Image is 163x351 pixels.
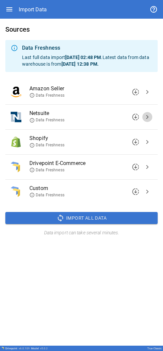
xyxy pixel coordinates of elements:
p: Last full data import . Latest data from data warehouse is from [22,54,152,67]
span: Data Freshness [29,142,64,148]
div: Import Data [19,6,47,13]
span: downloading [132,163,140,171]
span: chevron_right [143,188,151,196]
span: chevron_right [143,138,151,146]
span: Custom [29,184,142,192]
span: chevron_right [143,113,151,121]
h6: Data import can take several minutes. [5,229,158,237]
span: downloading [132,88,140,96]
img: Amazon Seller [11,87,21,97]
div: True Classic [147,347,162,350]
img: Drivepoint [1,347,4,349]
img: Drivepoint E-Commerce [11,162,20,172]
span: downloading [132,188,140,196]
span: Data Freshness [29,167,64,173]
b: [DATE] 12:38 PM . [61,61,99,67]
span: Drivepoint E-Commerce [29,159,142,167]
b: [DATE] 02:48 PM [65,55,101,60]
div: Data Freshness [22,44,152,52]
span: Amazon Seller [29,85,142,93]
h6: Sources [5,24,158,35]
span: downloading [132,138,140,146]
span: chevron_right [143,88,151,96]
img: Custom [11,186,20,197]
span: downloading [132,113,140,121]
div: Drivepoint [5,347,30,350]
span: Import All Data [66,214,107,222]
span: sync [56,214,64,222]
span: chevron_right [143,163,151,171]
img: Netsuite [11,112,21,122]
img: Shopify [11,137,21,147]
span: Netsuite [29,109,142,117]
span: v 6.0.109 [19,347,30,350]
span: Data Freshness [29,93,64,98]
span: Data Freshness [29,117,64,123]
span: Data Freshness [29,192,64,198]
div: Model [31,347,48,350]
span: Shopify [29,134,142,142]
span: v 5.0.2 [40,347,48,350]
button: Import All Data [5,212,158,224]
